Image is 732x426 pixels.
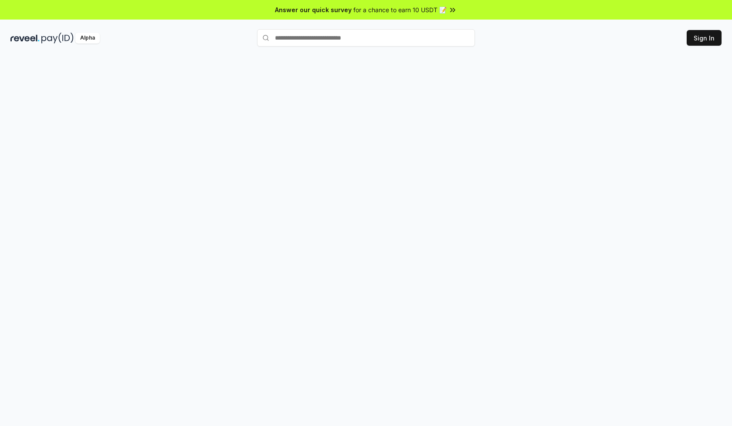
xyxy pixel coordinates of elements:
[41,33,74,44] img: pay_id
[275,5,352,14] span: Answer our quick survey
[10,33,40,44] img: reveel_dark
[75,33,100,44] div: Alpha
[687,30,722,46] button: Sign In
[353,5,447,14] span: for a chance to earn 10 USDT 📝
